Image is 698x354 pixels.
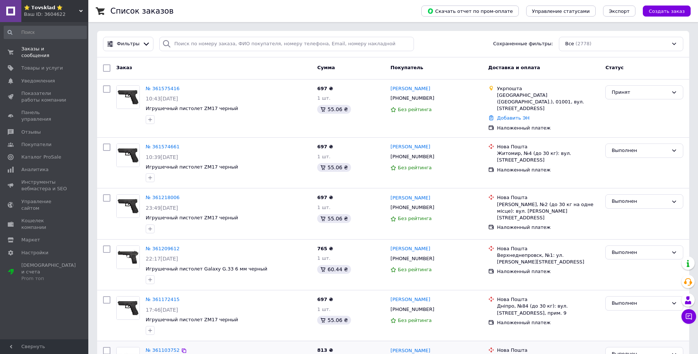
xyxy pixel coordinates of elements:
a: Игрушечный пистолет Galaxy G.33 6 мм черный [146,266,267,272]
span: Заказы и сообщения [21,46,68,59]
span: Создать заказ [649,8,685,14]
span: [DEMOGRAPHIC_DATA] и счета [21,262,76,282]
div: Наложенный платеж [497,167,600,173]
div: Нова Пошта [497,296,600,303]
a: Игрушечный пистолет ZM17 черный [146,215,238,220]
span: 10:39[DATE] [146,154,178,160]
a: Фото товару [116,144,140,167]
span: Заказ [116,65,132,70]
div: Нова Пошта [497,194,600,201]
div: Принят [612,89,668,96]
img: Фото товару [117,86,139,109]
span: 1 шт. [317,95,330,101]
span: ⭐ 𝗧𝗼𝘃𝘀𝗸𝗹𝗮𝗱 ⭐ [24,4,79,11]
div: [PERSON_NAME], №2 (до 30 кг на одне місце): вул. [PERSON_NAME][STREET_ADDRESS] [497,201,600,222]
span: Скачать отчет по пром-оплате [427,8,513,14]
button: Экспорт [603,6,635,17]
a: Фото товару [116,85,140,109]
div: [PHONE_NUMBER] [389,93,436,103]
a: [PERSON_NAME] [390,85,430,92]
span: Настройки [21,249,48,256]
a: № 361172415 [146,297,180,302]
span: Управление статусами [532,8,590,14]
a: Игрушечный пистолет ZM17 черный [146,164,238,170]
span: Без рейтинга [398,318,432,323]
div: 55.06 ₴ [317,163,351,172]
div: Выполнен [612,249,668,256]
div: Выполнен [612,147,668,155]
img: Фото товару [117,246,139,269]
span: 1 шт. [317,205,330,210]
span: Без рейтинга [398,267,432,272]
div: Житомир, №4 (до 30 кг): вул. [STREET_ADDRESS] [497,150,600,163]
a: [PERSON_NAME] [390,144,430,151]
div: Нова Пошта [497,245,600,252]
div: 55.06 ₴ [317,316,351,325]
img: Фото товару [117,144,139,167]
div: 55.06 ₴ [317,105,351,114]
span: 765 ₴ [317,246,333,251]
span: Без рейтинга [398,165,432,170]
div: [GEOGRAPHIC_DATA] ([GEOGRAPHIC_DATA].), 01001, вул. [STREET_ADDRESS] [497,92,600,112]
a: № 361103752 [146,347,180,353]
a: № 361574661 [146,144,180,149]
a: Фото товару [116,194,140,218]
span: Каталог ProSale [21,154,61,160]
div: Prom топ [21,275,76,282]
span: 17:46[DATE] [146,307,178,313]
div: Дніпро, №84 (до 30 кг): вул. [STREET_ADDRESS], прим. 9 [497,303,600,316]
span: Доставка и оплата [488,65,540,70]
span: Все [565,40,574,47]
a: № 361209612 [146,246,180,251]
input: Поиск по номеру заказа, ФИО покупателя, номеру телефона, Email, номеру накладной [159,37,414,51]
div: [PHONE_NUMBER] [389,305,436,314]
span: 10:43[DATE] [146,96,178,102]
div: Наложенный платеж [497,224,600,231]
img: Фото товару [117,297,139,319]
span: Отзывы [21,129,41,135]
a: № 361575416 [146,86,180,91]
a: [PERSON_NAME] [390,245,430,252]
span: Фильтры [117,40,140,47]
a: Игрушечный пистолет ZM17 черный [146,106,238,111]
div: Ваш ID: 3604622 [24,11,88,18]
div: 60.44 ₴ [317,265,351,274]
span: Сумма [317,65,335,70]
div: Наложенный платеж [497,319,600,326]
div: Нова Пошта [497,347,600,354]
a: [PERSON_NAME] [390,296,430,303]
a: Фото товару [116,296,140,320]
a: [PERSON_NAME] [390,195,430,202]
div: [PHONE_NUMBER] [389,152,436,162]
span: Управление сайтом [21,198,68,212]
a: № 361218006 [146,195,180,200]
span: Аналитика [21,166,49,173]
span: Сохраненные фильтры: [493,40,553,47]
span: Уведомления [21,78,55,84]
div: Наложенный платеж [497,268,600,275]
span: 697 ₴ [317,195,333,200]
span: 22:17[DATE] [146,256,178,262]
input: Поиск [4,26,87,39]
div: Нова Пошта [497,144,600,150]
a: Игрушечный пистолет ZM17 черный [146,317,238,322]
a: Фото товару [116,245,140,269]
div: [PHONE_NUMBER] [389,254,436,263]
span: Маркет [21,237,40,243]
div: Верхнеднепровск, №1: ул. [PERSON_NAME][STREET_ADDRESS] [497,252,600,265]
span: (2778) [575,41,591,46]
span: Кошелек компании [21,217,68,231]
span: Покупатель [390,65,423,70]
span: Инструменты вебмастера и SEO [21,179,68,192]
span: 697 ₴ [317,297,333,302]
span: Показатели работы компании [21,90,68,103]
div: 55.06 ₴ [317,214,351,223]
h1: Список заказов [110,7,174,15]
span: Без рейтинга [398,107,432,112]
a: Добавить ЭН [497,115,529,121]
span: 1 шт. [317,154,330,159]
button: Создать заказ [643,6,691,17]
div: Выполнен [612,300,668,307]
